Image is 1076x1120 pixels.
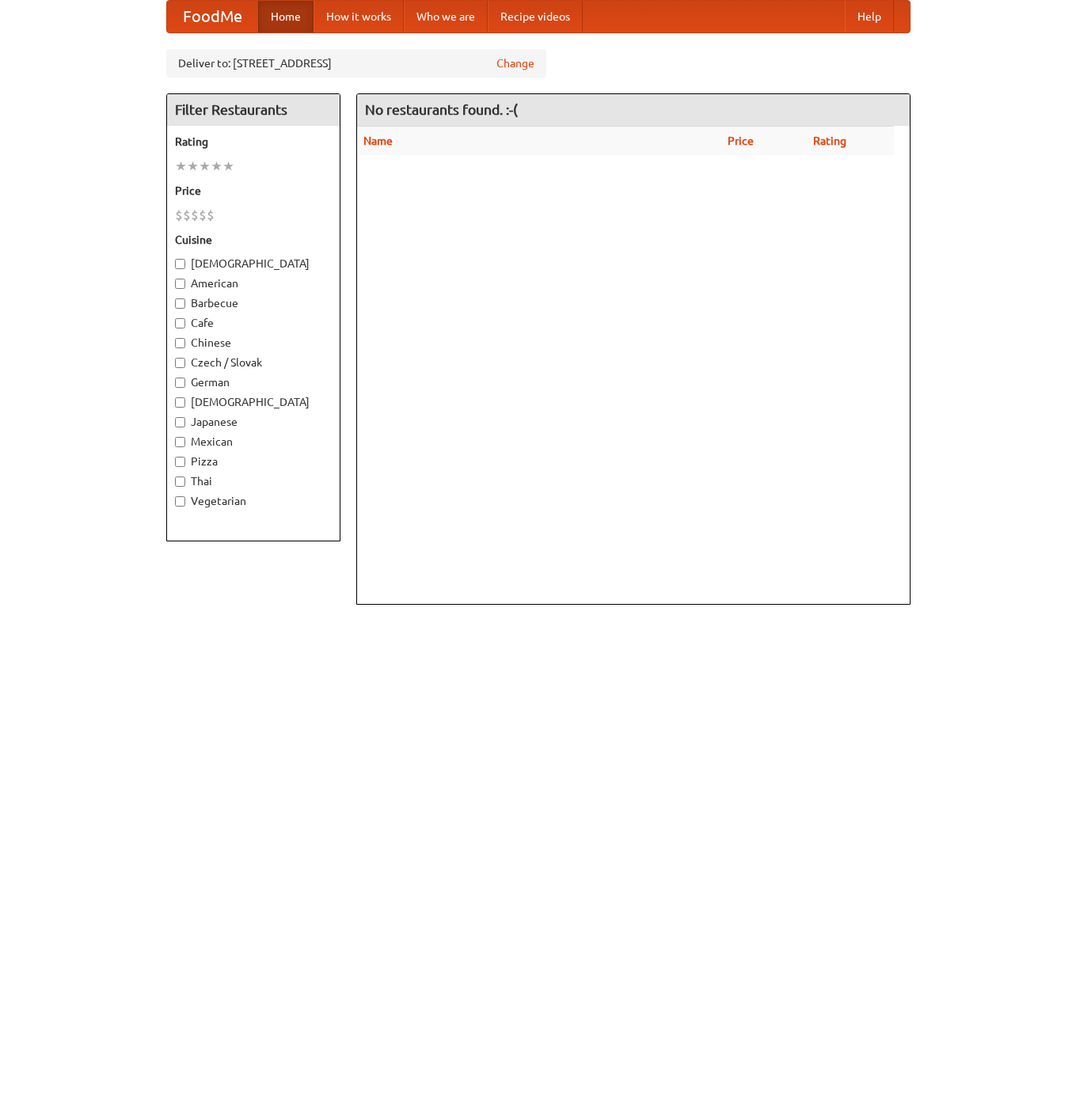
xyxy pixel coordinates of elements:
[175,496,185,507] input: Vegetarian
[175,437,185,447] input: Mexican
[175,378,185,388] input: German
[175,374,332,390] label: German
[175,232,332,248] h5: Cuisine
[175,259,185,269] input: [DEMOGRAPHIC_DATA]
[175,473,332,489] label: Thai
[187,158,199,175] li: ★
[314,1,404,32] a: How it works
[175,397,185,408] input: [DEMOGRAPHIC_DATA]
[191,207,199,224] li: $
[175,358,185,368] input: Czech / Slovak
[175,394,332,410] label: [DEMOGRAPHIC_DATA]
[175,457,185,467] input: Pizza
[175,275,332,291] label: American
[167,1,258,32] a: FoodMe
[175,158,187,175] li: ★
[363,135,393,147] a: Name
[728,135,754,147] a: Price
[175,134,332,150] h5: Rating
[211,158,222,175] li: ★
[167,94,340,126] h4: Filter Restaurants
[175,315,332,331] label: Cafe
[175,414,332,430] label: Japanese
[258,1,314,32] a: Home
[175,318,185,328] input: Cafe
[175,279,185,289] input: American
[175,476,185,487] input: Thai
[845,1,894,32] a: Help
[199,158,211,175] li: ★
[365,102,518,117] ng-pluralize: No restaurants found. :-(
[199,207,207,224] li: $
[183,207,191,224] li: $
[207,207,215,224] li: $
[175,335,332,351] label: Chinese
[488,1,583,32] a: Recipe videos
[175,355,332,370] label: Czech / Slovak
[175,493,332,509] label: Vegetarian
[175,295,332,311] label: Barbecue
[175,298,185,309] input: Barbecue
[175,454,332,469] label: Pizza
[404,1,488,32] a: Who we are
[175,338,185,348] input: Chinese
[175,417,185,427] input: Japanese
[813,135,846,147] a: Rating
[222,158,234,175] li: ★
[175,183,332,199] h5: Price
[175,256,332,271] label: [DEMOGRAPHIC_DATA]
[175,434,332,450] label: Mexican
[496,55,534,71] a: Change
[166,49,546,78] div: Deliver to: [STREET_ADDRESS]
[175,207,183,224] li: $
